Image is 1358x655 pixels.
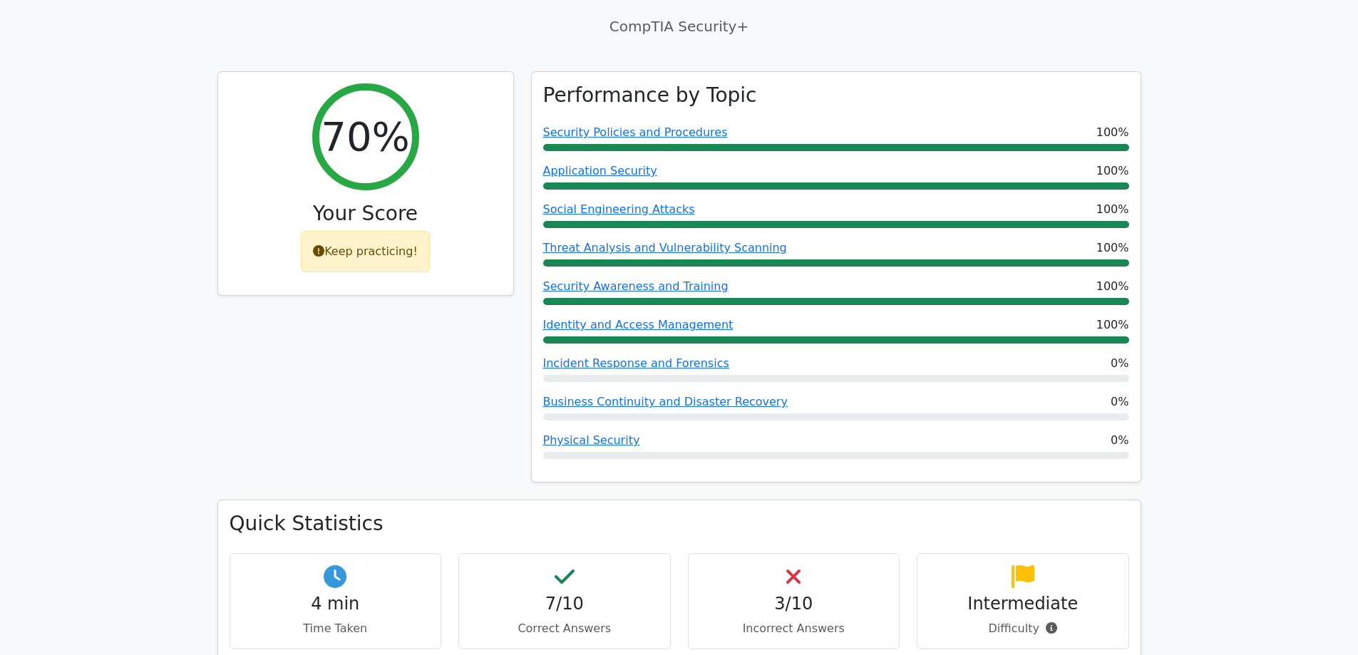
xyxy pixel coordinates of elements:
[543,164,657,177] a: Application Security
[1096,278,1129,295] span: 100%
[321,113,409,160] h2: 70%
[929,620,1117,637] p: Difficulty
[543,318,734,331] a: Identity and Access Management
[230,512,1129,536] h3: Quick Statistics
[700,620,888,637] p: Incorrect Answers
[543,395,788,408] a: Business Continuity and Disaster Recovery
[543,125,728,139] a: Security Policies and Procedures
[1096,201,1129,218] span: 100%
[543,241,787,254] a: Threat Analysis and Vulnerability Scanning
[217,16,1141,37] p: CompTIA Security+
[543,279,729,293] a: Security Awareness and Training
[1096,163,1129,180] span: 100%
[543,433,640,447] a: Physical Security
[700,594,888,614] h4: 3/10
[242,594,430,614] h4: 4 min
[470,620,659,637] p: Correct Answers
[1096,239,1129,257] span: 100%
[929,594,1117,614] h4: Intermediate
[242,620,430,637] p: Time Taken
[1096,124,1129,141] span: 100%
[1111,432,1128,449] span: 0%
[470,594,659,614] h4: 7/10
[1096,316,1129,334] span: 100%
[230,202,502,226] h3: Your Score
[543,202,695,216] a: Social Engineering Attacks
[543,356,729,370] a: Incident Response and Forensics
[1111,393,1128,411] span: 0%
[301,231,430,272] div: Keep practicing!
[543,83,757,108] h3: Performance by Topic
[1111,355,1128,372] span: 0%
